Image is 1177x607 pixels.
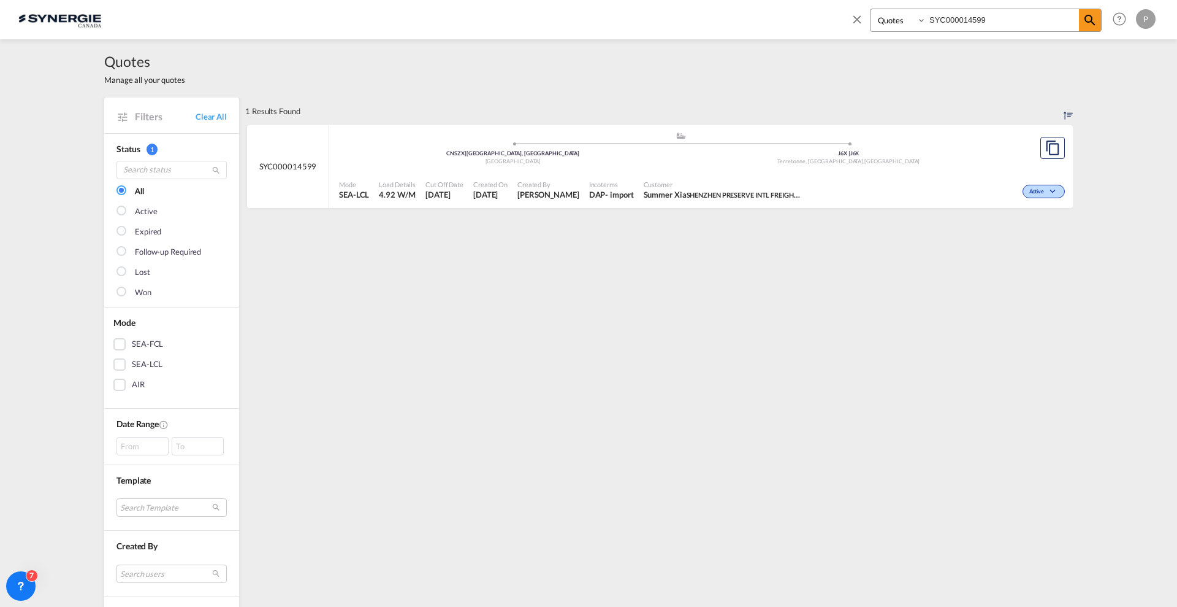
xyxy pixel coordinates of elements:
[425,180,463,189] span: Cut Off Date
[644,189,803,200] span: Summer Xia SHENZHEN PRESERVE INTL FREIGHT AGENCY LTD.
[687,190,840,199] span: SHENZHEN PRESERVE INTL FREIGHT AGENCY LTD.
[379,180,416,189] span: Load Details
[589,189,634,200] div: DAP import
[465,150,467,157] span: |
[605,189,633,200] div: - import
[446,150,579,157] span: CNSZX [GEOGRAPHIC_DATA], [GEOGRAPHIC_DATA]
[1029,188,1047,196] span: Active
[116,475,151,485] span: Template
[379,190,415,199] span: 4.92 W/M
[132,358,162,371] div: SEA-LCL
[113,379,230,391] md-checkbox: AIR
[18,6,101,33] img: 1f56c880d42311ef80fc7dca854c8e59.png
[486,158,541,164] span: [GEOGRAPHIC_DATA]
[247,125,1073,209] div: SYC000014599 assets/icons/custom/ship-fill.svgassets/icons/custom/roll-o-plane.svgOriginShenzhen,...
[116,437,169,455] div: From
[674,133,688,139] md-icon: assets/icons/custom/ship-fill.svg
[211,166,221,175] md-icon: icon-magnify
[116,143,227,155] div: Status 1
[113,358,230,371] md-checkbox: SEA-LCL
[1109,9,1130,29] span: Help
[1136,9,1156,29] div: P
[135,246,201,258] div: Follow-up Required
[116,541,158,551] span: Created By
[132,338,163,350] div: SEA-FCL
[863,158,864,164] span: ,
[245,98,300,125] div: 1 Results Found
[644,180,803,189] span: Customer
[159,420,169,430] md-icon: Created On
[1040,137,1065,159] button: Copy Quote
[473,180,508,189] span: Created On
[1023,185,1065,198] div: Change Status Here
[1045,141,1060,155] md-icon: assets/icons/custom/copyQuote.svg
[135,226,161,238] div: Expired
[196,111,227,122] a: Clear All
[1083,13,1097,28] md-icon: icon-magnify
[1109,9,1136,31] div: Help
[116,419,159,429] span: Date Range
[135,206,157,218] div: Active
[425,189,463,200] span: 5 Sep 2025
[339,189,369,200] span: SEA-LCL
[473,189,508,200] span: 5 Sep 2025
[1064,98,1073,125] div: Sort by: Created On
[850,9,870,38] span: icon-close
[116,144,140,154] span: Status
[135,287,151,299] div: Won
[517,180,579,189] span: Created By
[132,379,145,391] div: AIR
[135,185,144,198] div: All
[926,9,1079,31] input: Enter Quotation Number
[517,189,579,200] span: Pablo Gomez Saldarriaga
[113,317,135,328] span: Mode
[259,161,317,172] span: SYC000014599
[589,180,634,189] span: Incoterms
[104,52,185,71] span: Quotes
[172,437,224,455] div: To
[850,150,859,157] span: J6X
[850,12,864,26] md-icon: icon-close
[589,189,606,200] div: DAP
[116,161,227,179] input: Search status
[147,144,158,155] span: 1
[1047,188,1062,195] md-icon: icon-chevron-down
[135,110,196,123] span: Filters
[113,338,230,350] md-checkbox: SEA-FCL
[339,180,369,189] span: Mode
[838,150,850,157] span: J6X
[848,150,850,157] span: |
[104,74,185,85] span: Manage all your quotes
[135,266,150,279] div: Lost
[116,437,227,455] span: From To
[864,158,920,164] span: [GEOGRAPHIC_DATA]
[777,158,864,164] span: Terrebonne, [GEOGRAPHIC_DATA]
[1079,9,1101,31] span: icon-magnify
